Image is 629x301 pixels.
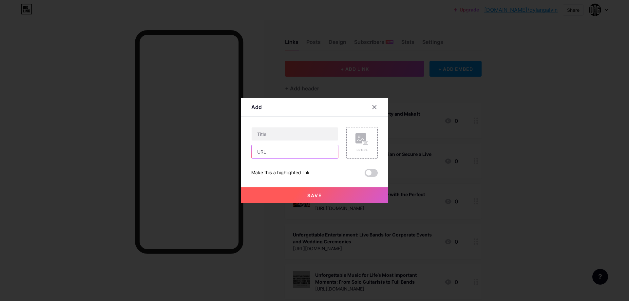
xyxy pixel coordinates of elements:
[355,148,369,153] div: Picture
[241,187,388,203] button: Save
[251,103,262,111] div: Add
[251,169,310,177] div: Make this a highlighted link
[252,145,338,158] input: URL
[307,193,322,198] span: Save
[252,127,338,141] input: Title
